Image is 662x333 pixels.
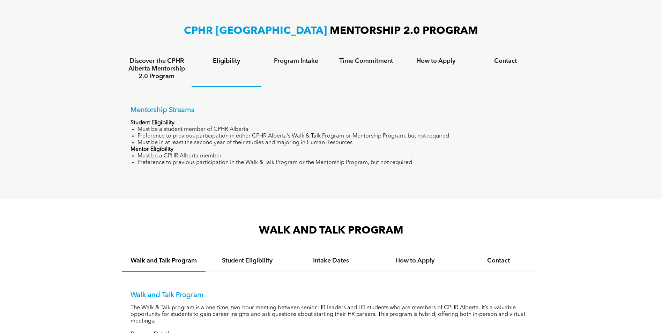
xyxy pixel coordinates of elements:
h4: Contact [463,257,534,265]
strong: Student Eligibility [131,120,174,126]
h4: How to Apply [407,57,464,65]
h4: Eligibility [198,57,255,65]
h4: Program Intake [268,57,325,65]
li: Preference to previous participation in the Walk & Talk Program or the Mentorship Program, but no... [137,160,532,166]
p: Walk and Talk Program [131,291,532,299]
h4: Walk and Talk Program [128,257,199,265]
h4: Contact [477,57,534,65]
li: Preference to previous participation in either CPHR Alberta’s Walk & Talk Program or Mentorship P... [137,133,532,140]
h4: Discover the CPHR Alberta Mentorship 2.0 Program [128,57,185,80]
p: Mentorship Streams [131,106,532,114]
h4: Student Eligibility [212,257,283,265]
p: The Walk & Talk program is a one-time, two-hour meeting between senior HR leaders and HR students... [131,305,532,325]
span: MENTORSHIP 2.0 PROGRAM [330,26,478,36]
h4: How to Apply [379,257,451,265]
li: Must be a CPHR Alberta member [137,153,532,160]
li: Must be in at least the second year of their studies and majoring in Human Resources [137,140,532,146]
span: WALK AND TALK PROGRAM [259,225,403,236]
span: CPHR [GEOGRAPHIC_DATA] [184,26,327,36]
h4: Time Commitment [337,57,395,65]
li: Must be a student member of CPHR Alberta [137,126,532,133]
strong: Mentor Eligibility [131,147,173,152]
h4: Intake Dates [296,257,367,265]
